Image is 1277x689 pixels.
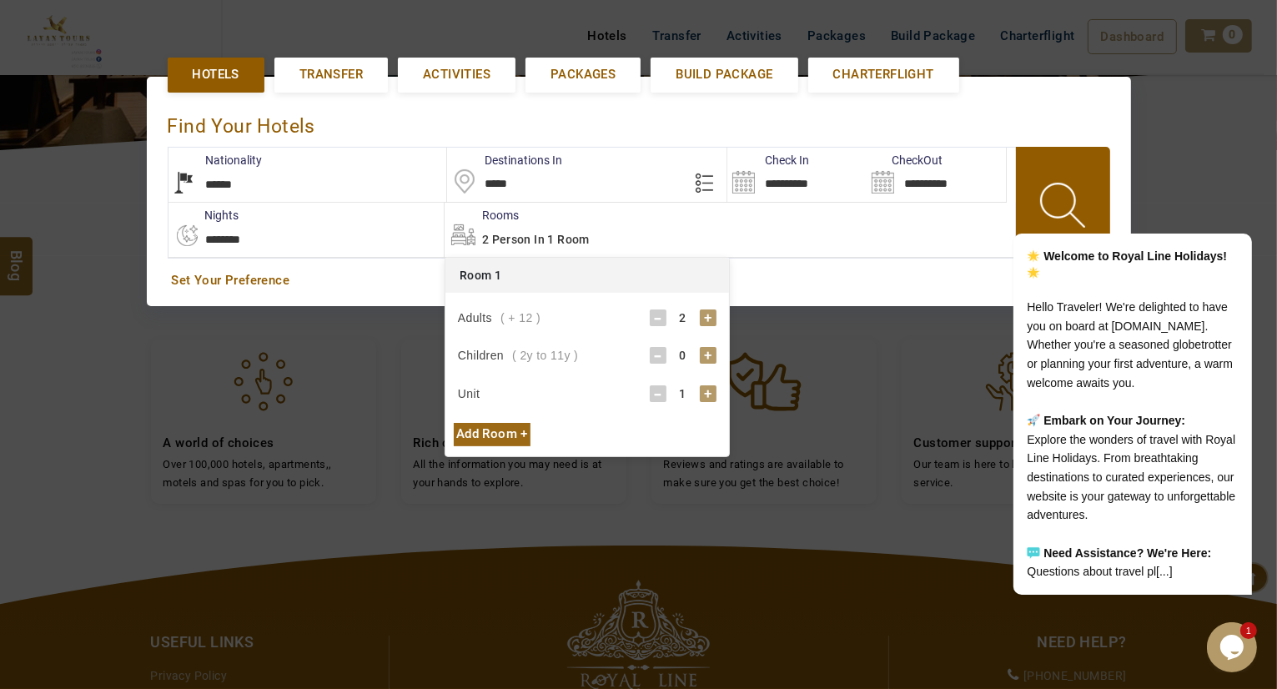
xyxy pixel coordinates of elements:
[168,207,239,224] label: nights
[676,66,772,83] span: Build Package
[299,66,363,83] span: Transfer
[172,272,1106,289] a: Set Your Preference
[525,58,641,92] a: Packages
[168,98,1110,147] div: Find Your Hotels
[551,66,616,83] span: Packages
[423,66,490,83] span: Activities
[193,66,239,83] span: Hotels
[512,349,578,362] span: ( 2y to 11y )
[460,269,501,282] span: Room 1
[500,311,540,324] span: ( + 12 )
[833,66,934,83] span: Charterflight
[650,385,666,402] div: -
[666,309,700,326] div: 2
[458,347,578,364] div: Children
[867,152,943,168] label: CheckOut
[727,148,867,202] input: Search
[650,309,666,326] div: -
[1207,622,1260,672] iframe: chat widget
[666,385,700,402] div: 1
[274,58,388,92] a: Transfer
[650,347,666,364] div: -
[454,423,530,445] div: Add Room +
[700,309,716,326] div: +
[482,233,590,246] span: 2 Person in 1 Room
[168,58,264,92] a: Hotels
[168,152,263,168] label: Nationality
[651,58,797,92] a: Build Package
[808,58,959,92] a: Charterflight
[445,207,519,224] label: Rooms
[727,152,809,168] label: Check In
[458,309,540,326] div: Adults
[700,347,716,364] div: +
[458,385,489,402] div: Unit
[700,385,716,402] div: +
[867,148,1006,202] input: Search
[447,152,562,168] label: Destinations In
[960,78,1260,614] iframe: chat widget
[398,58,515,92] a: Activities
[666,347,700,364] div: 0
